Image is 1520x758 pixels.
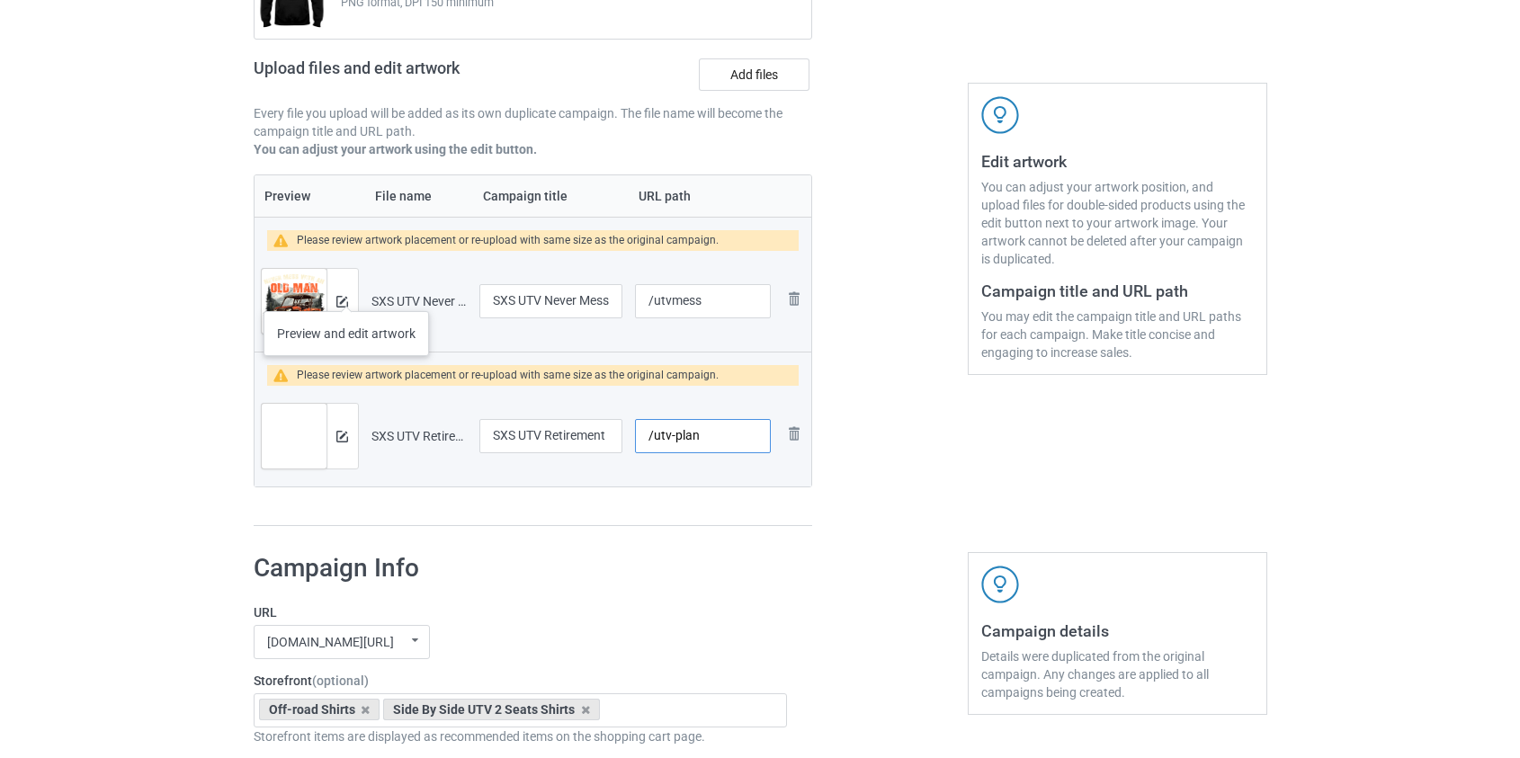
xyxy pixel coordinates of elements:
div: Off-road Shirts [259,699,380,720]
b: You can adjust your artwork using the edit button. [254,142,537,156]
div: SXS UTV Retirement Plan.png [371,427,467,445]
div: You can adjust your artwork position, and upload files for double-sided products using the edit b... [981,178,1254,268]
img: svg+xml;base64,PD94bWwgdmVyc2lvbj0iMS4wIiBlbmNvZGluZz0iVVRGLTgiPz4KPHN2ZyB3aWR0aD0iMTRweCIgaGVpZ2... [336,431,348,442]
label: URL [254,603,788,621]
div: Please review artwork placement or re-upload with same size as the original campaign. [297,365,719,386]
div: Please review artwork placement or re-upload with same size as the original campaign. [297,230,719,251]
th: Campaign title [473,175,630,217]
img: svg+xml;base64,PD94bWwgdmVyc2lvbj0iMS4wIiBlbmNvZGluZz0iVVRGLTgiPz4KPHN2ZyB3aWR0aD0iMjhweCIgaGVpZ2... [783,423,805,444]
div: [DOMAIN_NAME][URL] [267,636,394,648]
h2: Upload files and edit artwork [254,58,589,92]
label: Storefront [254,672,788,690]
div: Storefront items are displayed as recommended items on the shopping cart page. [254,727,788,745]
th: Preview [255,175,365,217]
span: (optional) [312,673,369,688]
img: svg+xml;base64,PD94bWwgdmVyc2lvbj0iMS4wIiBlbmNvZGluZz0iVVRGLTgiPz4KPHN2ZyB3aWR0aD0iNDJweCIgaGVpZ2... [981,96,1019,134]
label: Add files [699,58,809,91]
div: Details were duplicated from the original campaign. Any changes are applied to all campaigns bein... [981,647,1254,701]
div: SXS UTV Never Mess With An Old Man We Know Places Where No One Will Find You.png [371,292,467,310]
th: URL path [629,175,776,217]
h3: Campaign details [981,620,1254,641]
img: warning [273,234,298,247]
h3: Campaign title and URL path [981,281,1254,301]
img: svg+xml;base64,PD94bWwgdmVyc2lvbj0iMS4wIiBlbmNvZGluZz0iVVRGLTgiPz4KPHN2ZyB3aWR0aD0iMTRweCIgaGVpZ2... [336,296,348,308]
img: svg+xml;base64,PD94bWwgdmVyc2lvbj0iMS4wIiBlbmNvZGluZz0iVVRGLTgiPz4KPHN2ZyB3aWR0aD0iNDJweCIgaGVpZ2... [981,566,1019,603]
div: You may edit the campaign title and URL paths for each campaign. Make title concise and engaging ... [981,308,1254,361]
p: Every file you upload will be added as its own duplicate campaign. The file name will become the ... [254,104,813,140]
img: original.png [262,404,326,490]
div: Side By Side UTV 2 Seats Shirts [383,699,600,720]
img: svg+xml;base64,PD94bWwgdmVyc2lvbj0iMS4wIiBlbmNvZGluZz0iVVRGLTgiPz4KPHN2ZyB3aWR0aD0iMjhweCIgaGVpZ2... [783,288,805,309]
h1: Campaign Info [254,552,788,584]
img: original.png [262,269,326,355]
div: Preview and edit artwork [264,311,429,356]
th: File name [365,175,473,217]
h3: Edit artwork [981,151,1254,172]
img: warning [273,369,298,382]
